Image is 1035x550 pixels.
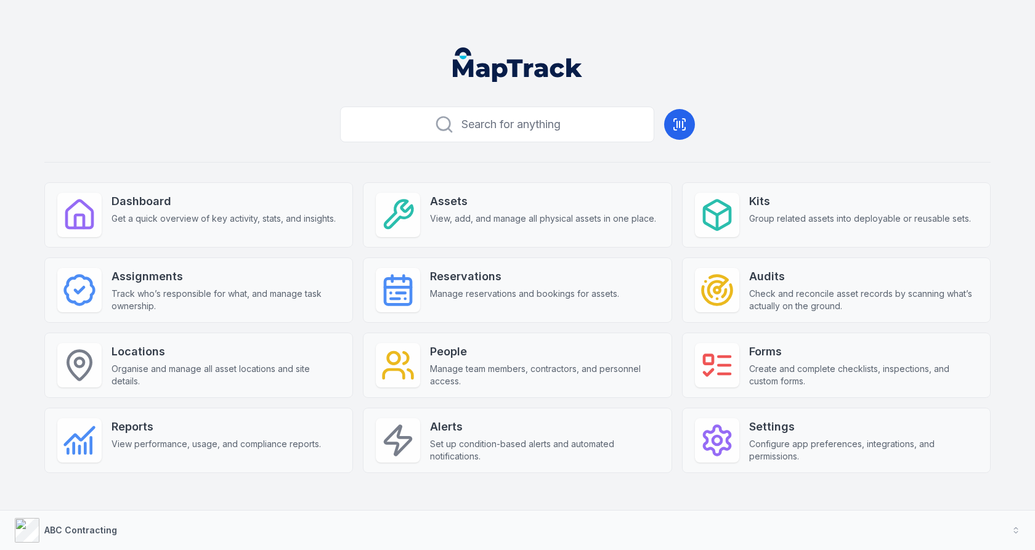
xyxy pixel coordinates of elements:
[749,438,978,463] span: Configure app preferences, integrations, and permissions.
[44,257,353,323] a: AssignmentsTrack who’s responsible for what, and manage task ownership.
[682,182,991,248] a: KitsGroup related assets into deployable or reusable sets.
[682,333,991,398] a: FormsCreate and complete checklists, inspections, and custom forms.
[112,288,340,312] span: Track who’s responsible for what, and manage task ownership.
[430,363,659,387] span: Manage team members, contractors, and personnel access.
[682,257,991,323] a: AuditsCheck and reconcile asset records by scanning what’s actually on the ground.
[112,363,340,387] span: Organise and manage all asset locations and site details.
[461,116,561,133] span: Search for anything
[682,408,991,473] a: SettingsConfigure app preferences, integrations, and permissions.
[433,47,602,82] nav: Global
[363,257,672,323] a: ReservationsManage reservations and bookings for assets.
[112,268,340,285] strong: Assignments
[749,343,978,360] strong: Forms
[363,182,672,248] a: AssetsView, add, and manage all physical assets in one place.
[44,525,117,535] strong: ABC Contracting
[112,193,336,210] strong: Dashboard
[749,268,978,285] strong: Audits
[749,193,971,210] strong: Kits
[44,333,353,398] a: LocationsOrganise and manage all asset locations and site details.
[363,408,672,473] a: AlertsSet up condition-based alerts and automated notifications.
[112,418,321,435] strong: Reports
[112,438,321,450] span: View performance, usage, and compliance reports.
[430,418,659,435] strong: Alerts
[44,408,353,473] a: ReportsView performance, usage, and compliance reports.
[112,343,340,360] strong: Locations
[749,288,978,312] span: Check and reconcile asset records by scanning what’s actually on the ground.
[430,268,619,285] strong: Reservations
[430,193,656,210] strong: Assets
[430,212,656,225] span: View, add, and manage all physical assets in one place.
[430,438,659,463] span: Set up condition-based alerts and automated notifications.
[430,288,619,300] span: Manage reservations and bookings for assets.
[44,182,353,248] a: DashboardGet a quick overview of key activity, stats, and insights.
[749,363,978,387] span: Create and complete checklists, inspections, and custom forms.
[749,212,971,225] span: Group related assets into deployable or reusable sets.
[112,212,336,225] span: Get a quick overview of key activity, stats, and insights.
[749,418,978,435] strong: Settings
[363,333,672,398] a: PeopleManage team members, contractors, and personnel access.
[430,343,659,360] strong: People
[340,107,654,142] button: Search for anything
